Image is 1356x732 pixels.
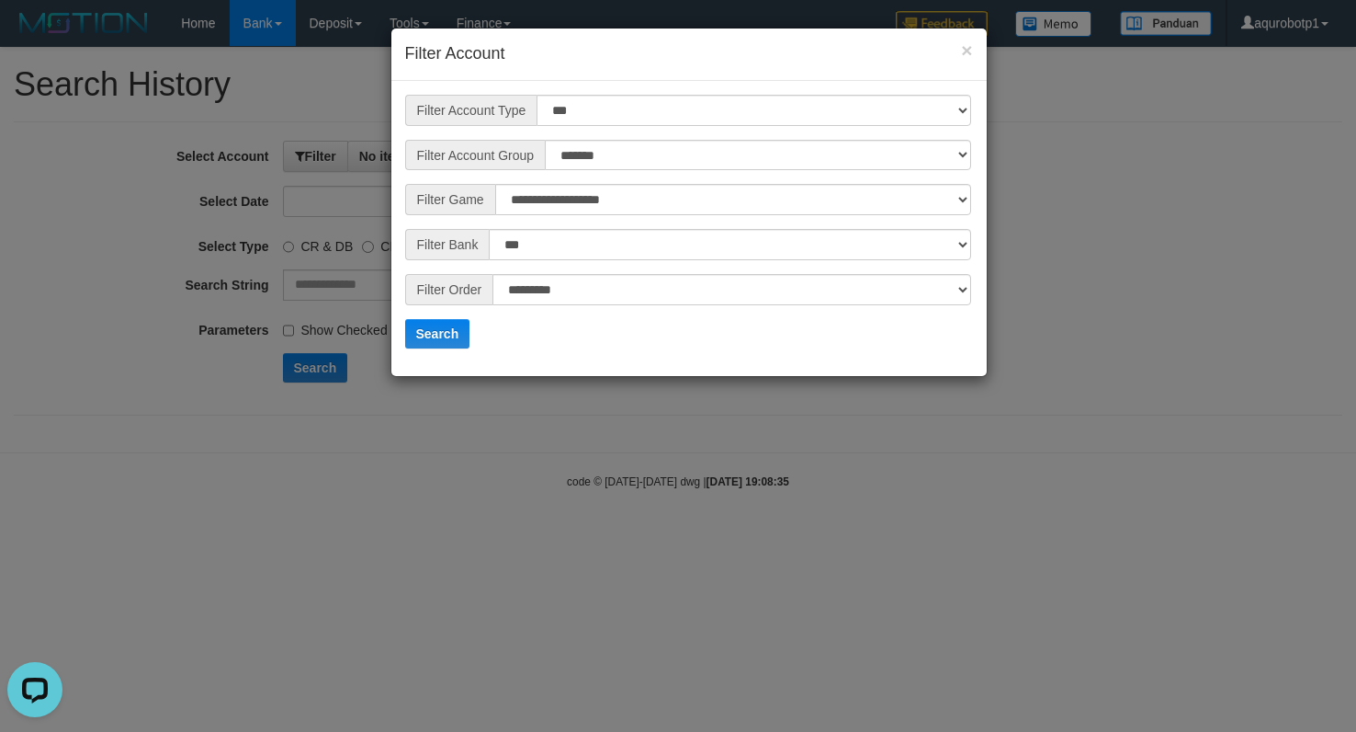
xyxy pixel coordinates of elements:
label: Filter Account Group [405,140,546,171]
label: Filter Bank [405,229,490,260]
label: Filter Account Type [405,95,537,126]
button: Open LiveChat chat widget [7,7,62,63]
button: Search [405,319,470,349]
label: Filter Game [405,184,495,215]
h4: Filter Account [405,42,973,66]
button: × [961,40,972,60]
label: Filter Order [405,274,493,305]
